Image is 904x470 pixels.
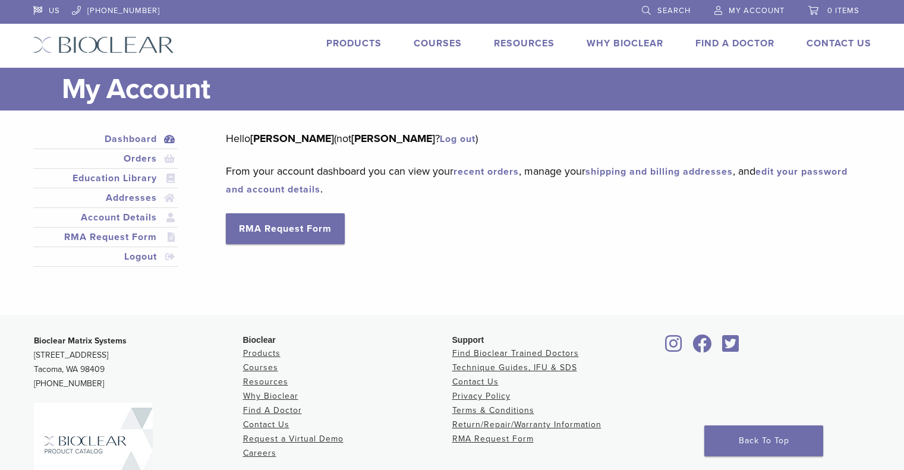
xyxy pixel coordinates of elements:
[662,342,686,354] a: Bioclear
[36,132,176,146] a: Dashboard
[695,37,774,49] a: Find A Doctor
[62,68,871,111] h1: My Account
[657,6,691,15] span: Search
[243,362,278,373] a: Courses
[34,334,243,391] p: [STREET_ADDRESS] Tacoma, WA 98409 [PHONE_NUMBER]
[452,434,534,444] a: RMA Request Form
[243,405,302,415] a: Find A Doctor
[453,166,519,178] a: recent orders
[250,132,334,145] strong: [PERSON_NAME]
[36,230,176,244] a: RMA Request Form
[440,133,475,145] a: Log out
[452,405,534,415] a: Terms & Conditions
[585,166,733,178] a: shipping and billing addresses
[36,210,176,225] a: Account Details
[36,152,176,166] a: Orders
[243,377,288,387] a: Resources
[452,377,499,387] a: Contact Us
[226,162,853,198] p: From your account dashboard you can view your , manage your , and .
[827,6,859,15] span: 0 items
[351,132,435,145] strong: [PERSON_NAME]
[494,37,555,49] a: Resources
[704,425,823,456] a: Back To Top
[226,213,345,244] a: RMA Request Form
[36,250,176,264] a: Logout
[452,335,484,345] span: Support
[452,391,511,401] a: Privacy Policy
[689,342,716,354] a: Bioclear
[33,36,174,53] img: Bioclear
[33,130,178,281] nav: Account pages
[226,130,853,147] p: Hello (not ? )
[587,37,663,49] a: Why Bioclear
[807,37,871,49] a: Contact Us
[36,171,176,185] a: Education Library
[243,335,276,345] span: Bioclear
[326,37,382,49] a: Products
[243,391,298,401] a: Why Bioclear
[414,37,462,49] a: Courses
[243,419,289,430] a: Contact Us
[452,419,601,430] a: Return/Repair/Warranty Information
[452,362,577,373] a: Technique Guides, IFU & SDS
[34,336,127,346] strong: Bioclear Matrix Systems
[729,6,785,15] span: My Account
[243,348,281,358] a: Products
[719,342,744,354] a: Bioclear
[243,448,276,458] a: Careers
[452,348,579,358] a: Find Bioclear Trained Doctors
[243,434,344,444] a: Request a Virtual Demo
[36,191,176,205] a: Addresses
